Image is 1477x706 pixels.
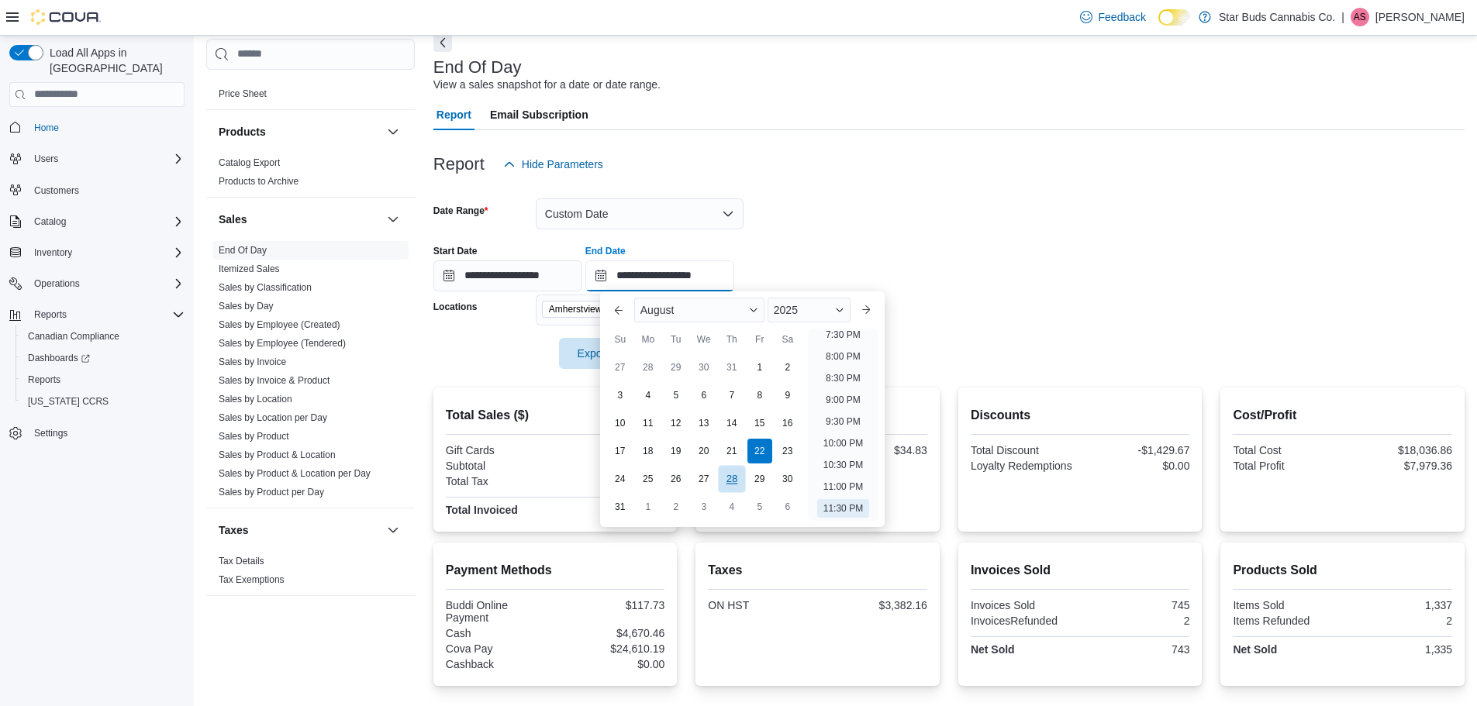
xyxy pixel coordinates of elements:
[820,369,867,387] li: 8:30 PM
[747,467,772,491] div: day-29
[28,181,185,200] span: Customers
[720,327,744,352] div: Th
[3,242,191,263] button: Inventory
[664,355,688,380] div: day-29
[775,383,800,408] div: day-9
[28,352,90,364] span: Dashboards
[446,642,552,655] div: Cova Pay
[3,116,191,139] button: Home
[585,245,626,257] label: End Date
[606,353,802,521] div: August, 2025
[971,615,1077,627] div: InvoicesRefunded
[22,392,115,411] a: [US_STATE] CCRS
[820,347,867,366] li: 8:00 PM
[433,260,582,291] input: Press the down key to open a popover containing a calendar.
[219,300,274,312] span: Sales by Day
[219,175,299,188] span: Products to Archive
[1099,9,1146,25] span: Feedback
[720,411,744,436] div: day-14
[433,245,478,257] label: Start Date
[1083,460,1189,472] div: $0.00
[384,53,402,72] button: Pricing
[384,521,402,539] button: Taxes
[971,643,1015,656] strong: Net Sold
[219,412,327,423] a: Sales by Location per Day
[3,422,191,444] button: Settings
[664,439,688,463] div: day-19
[1233,406,1452,425] h2: Cost/Profit
[971,599,1077,611] div: Invoices Sold
[634,298,764,322] div: Button. Open the month selector. August is currently selected.
[692,383,716,408] div: day-6
[775,355,800,380] div: day-2
[664,383,688,408] div: day-5
[433,33,452,52] button: Next
[219,245,267,256] a: End Of Day
[971,460,1077,472] div: Loyalty Redemptions
[34,427,67,439] span: Settings
[219,394,292,405] a: Sales by Location
[817,499,869,518] li: 11:30 PM
[522,157,603,172] span: Hide Parameters
[708,599,814,611] div: ON HST
[1346,599,1452,611] div: 1,337
[636,383,661,408] div: day-4
[808,329,878,521] ul: Time
[16,391,191,412] button: [US_STATE] CCRS
[206,84,415,109] div: Pricing
[28,150,64,168] button: Users
[708,561,927,580] h2: Taxes
[34,153,58,165] span: Users
[219,244,267,257] span: End Of Day
[558,658,664,670] div: $0.00
[433,301,478,313] label: Locations
[446,406,665,425] h2: Total Sales ($)
[817,477,869,496] li: 11:00 PM
[1351,8,1369,26] div: Amanda Styka
[3,148,191,170] button: Users
[820,412,867,431] li: 9:30 PM
[206,153,415,197] div: Products
[219,212,381,227] button: Sales
[608,383,633,408] div: day-3
[206,241,415,508] div: Sales
[28,395,109,408] span: [US_STATE] CCRS
[820,325,867,344] li: 7:30 PM
[558,504,664,516] div: $29,398.38
[747,439,772,463] div: day-22
[608,355,633,380] div: day-27
[821,444,927,456] div: $34.83
[219,282,312,293] a: Sales by Classification
[692,411,716,436] div: day-13
[28,274,86,293] button: Operations
[549,301,602,317] span: Amherstview
[1158,9,1191,26] input: Dark Mode
[219,319,340,330] a: Sales by Employee (Created)
[22,349,96,367] a: Dashboards
[971,406,1190,425] h2: Discounts
[384,210,402,229] button: Sales
[720,439,744,463] div: day-21
[558,460,664,472] div: $26,016.22
[219,522,249,538] h3: Taxes
[490,99,588,130] span: Email Subscription
[692,494,716,519] div: day-3
[22,349,185,367] span: Dashboards
[219,393,292,405] span: Sales by Location
[608,411,633,436] div: day-10
[219,281,312,294] span: Sales by Classification
[219,263,280,274] a: Itemized Sales
[971,444,1077,456] div: Total Discount
[219,176,299,187] a: Products to Archive
[34,122,59,134] span: Home
[3,304,191,325] button: Reports
[608,439,633,463] div: day-17
[775,467,800,491] div: day-30
[219,212,247,227] h3: Sales
[219,263,280,275] span: Itemized Sales
[1354,8,1366,26] span: AS
[437,99,471,130] span: Report
[28,274,185,293] span: Operations
[747,355,772,380] div: day-1
[720,383,744,408] div: day-7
